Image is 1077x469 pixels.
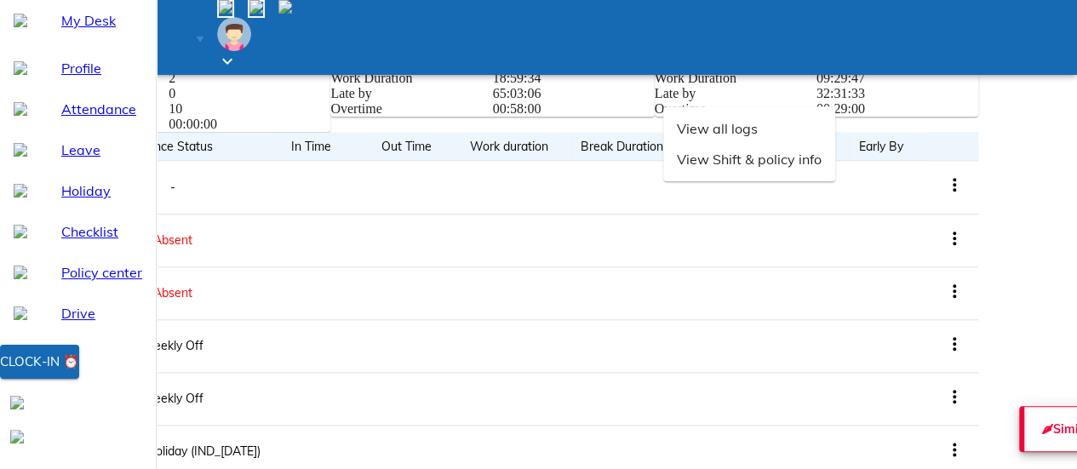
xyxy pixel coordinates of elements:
span: In Time [291,136,353,157]
li: View Shift & policy info [663,144,835,174]
span: Attendance Status [110,136,213,157]
div: 18:59:34 [492,71,654,86]
td: Weekly Off [71,319,274,372]
span: Early By [859,136,925,157]
div: Work Duration [655,71,816,86]
img: Employee [217,17,251,51]
li: View all logs [663,113,835,144]
td: Weekly Off [71,372,274,425]
span: Manage [149,32,190,45]
div: 65:03:06 [492,86,654,101]
span: Work duration [470,136,570,157]
td: - [71,161,274,214]
div: Overtime [330,101,492,117]
div: 10 [169,101,330,117]
span: Early By [859,136,903,157]
span: Break Duration [581,136,663,157]
span: Out Time [381,136,432,157]
span: Work duration [470,136,548,157]
div: Late by [655,86,816,101]
div: 0 [169,86,330,101]
div: 00:29:00 [816,101,978,117]
span: Attendance Status [110,136,235,157]
td: Absent [71,266,274,319]
span: In Time [291,136,331,157]
div: 00:58:00 [492,101,654,117]
div: 32:31:33 [816,86,978,101]
div: Late by [330,86,492,101]
div: 2 [169,71,330,86]
div: Work Duration [330,71,492,86]
span: Break Duration [581,136,685,157]
div: 09:29:47 [816,71,978,86]
span: Out Time [381,136,454,157]
div: 00:00:00 [169,117,330,132]
div: Overtime [655,101,816,117]
td: Absent [71,214,274,266]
